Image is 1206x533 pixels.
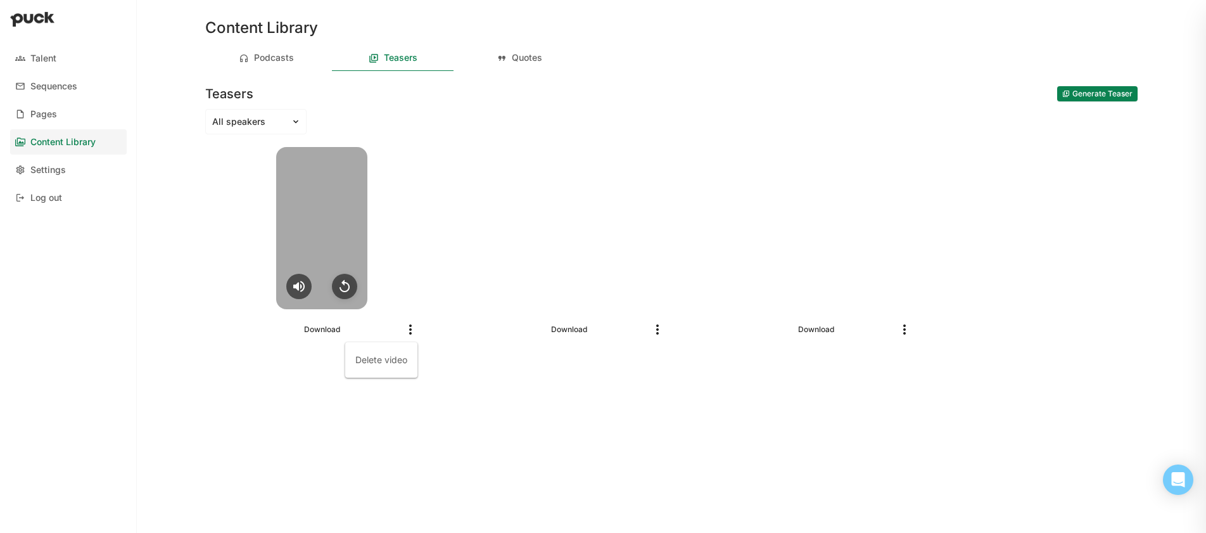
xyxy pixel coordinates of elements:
[30,109,57,120] div: Pages
[403,322,418,337] button: More options
[10,101,127,127] a: Pages
[345,342,417,378] div: More options
[299,322,345,337] a: Download
[30,137,96,148] div: Content Library
[10,46,127,71] a: Talent
[355,355,407,366] div: Delete video
[384,53,417,63] div: Teasers
[30,193,62,203] div: Log out
[512,53,542,63] div: Quotes
[546,322,592,337] a: Download
[897,322,912,337] button: More options
[30,81,77,92] div: Sequences
[205,86,253,101] h3: Teasers
[650,322,665,337] button: More options
[10,157,127,183] a: Settings
[10,74,127,99] a: Sequences
[30,53,56,64] div: Talent
[205,20,318,35] h1: Content Library
[254,53,294,63] div: Podcasts
[1057,86,1138,101] button: Generate Teaser
[30,165,66,176] div: Settings
[10,129,127,155] a: Content Library
[793,322,839,337] a: Download
[1163,465,1193,495] div: Open Intercom Messenger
